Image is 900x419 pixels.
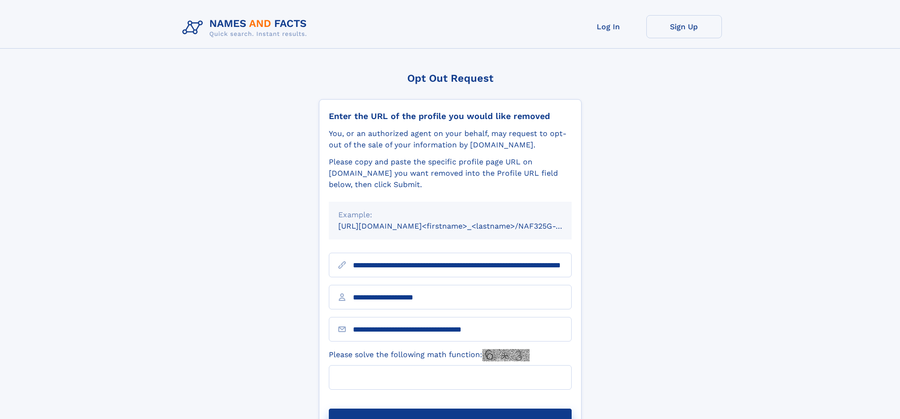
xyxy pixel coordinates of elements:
div: Example: [338,209,562,221]
img: Logo Names and Facts [179,15,315,41]
div: Enter the URL of the profile you would like removed [329,111,572,121]
div: Please copy and paste the specific profile page URL on [DOMAIN_NAME] you want removed into the Pr... [329,156,572,190]
a: Log In [571,15,646,38]
div: You, or an authorized agent on your behalf, may request to opt-out of the sale of your informatio... [329,128,572,151]
small: [URL][DOMAIN_NAME]<firstname>_<lastname>/NAF325G-xxxxxxxx [338,222,590,231]
label: Please solve the following math function: [329,349,530,361]
div: Opt Out Request [319,72,582,84]
a: Sign Up [646,15,722,38]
